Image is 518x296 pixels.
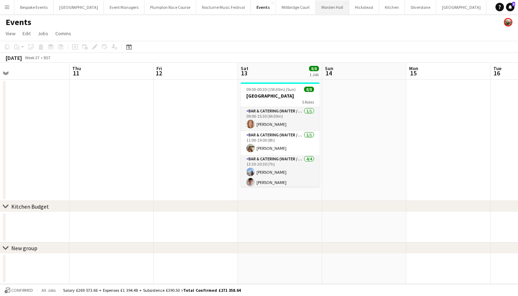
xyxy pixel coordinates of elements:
[309,66,319,71] span: 8/8
[506,3,514,11] a: 5
[196,0,251,14] button: Nocturne Music Festival
[3,29,18,38] a: View
[155,69,162,77] span: 12
[309,72,319,77] div: 1 Job
[4,286,34,294] button: Confirmed
[11,203,49,210] div: Kitchen Budget
[23,55,41,60] span: Week 37
[240,69,248,77] span: 13
[71,69,81,77] span: 11
[436,0,487,14] button: [GEOGRAPHIC_DATA]
[20,29,33,38] a: Edit
[23,30,31,37] span: Edit
[409,65,418,72] span: Mon
[408,69,418,77] span: 15
[241,107,320,131] app-card-role: Bar & Catering (Waiter / waitress)1/109:00-15:30 (6h30m)[PERSON_NAME]
[53,29,74,38] a: Comms
[492,69,501,77] span: 16
[40,288,57,293] span: All jobs
[72,65,81,72] span: Thu
[6,54,22,61] div: [DATE]
[144,0,196,14] button: Plumpton Race Course
[316,0,349,14] button: Morden Hall
[14,0,54,14] button: Bespoke Events
[6,17,31,27] h1: Events
[304,87,314,92] span: 8/8
[241,131,320,155] app-card-role: Bar & Catering (Waiter / waitress)1/111:00-19:00 (8h)[PERSON_NAME]
[11,288,33,293] span: Confirmed
[11,245,37,252] div: New group
[35,29,51,38] a: Jobs
[183,288,241,293] span: Total Confirmed £271 358.64
[302,99,314,105] span: 5 Roles
[6,30,16,37] span: View
[379,0,405,14] button: Kitchen
[246,87,296,92] span: 09:00-00:30 (15h30m) (Sun)
[405,0,436,14] button: Silverstone
[512,2,515,6] span: 5
[44,55,51,60] div: BST
[241,93,320,99] h3: [GEOGRAPHIC_DATA]
[54,0,104,14] button: [GEOGRAPHIC_DATA]
[504,18,512,26] app-user-avatar: Staffing Manager
[241,82,320,187] app-job-card: 09:00-00:30 (15h30m) (Sun)8/8[GEOGRAPHIC_DATA]5 RolesBar & Catering (Waiter / waitress)1/109:00-1...
[241,65,248,72] span: Sat
[276,0,316,14] button: Millbridge Court
[104,0,144,14] button: Event Managers
[63,288,241,293] div: Salary £269 573.66 + Expenses £1 394.48 + Subsistence £390.50 =
[251,0,276,14] button: Events
[325,65,333,72] span: Sun
[349,0,379,14] button: Hickstead
[156,65,162,72] span: Fri
[55,30,71,37] span: Comms
[493,65,501,72] span: Tue
[38,30,48,37] span: Jobs
[241,155,320,210] app-card-role: Bar & Catering (Waiter / waitress)4/413:30-20:30 (7h)[PERSON_NAME][PERSON_NAME]
[324,69,333,77] span: 14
